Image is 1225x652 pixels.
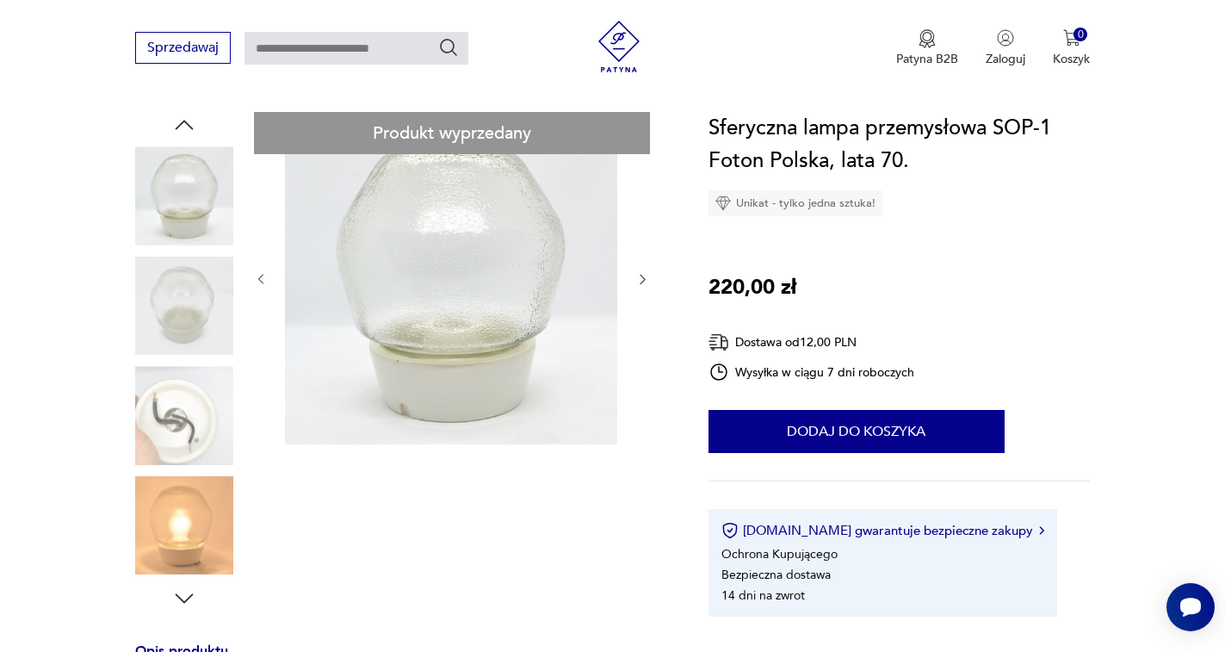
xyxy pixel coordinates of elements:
[135,32,231,64] button: Sprzedawaj
[254,112,650,154] div: Produkt wyprzedany
[1166,583,1215,631] iframe: Smartsupp widget button
[593,21,645,72] img: Patyna - sklep z meblami i dekoracjami vintage
[135,476,233,574] img: Zdjęcie produktu Sferyczna lampa przemysłowa SOP-1 Foton Polska, lata 70.
[1053,29,1090,67] button: 0Koszyk
[721,522,739,539] img: Ikona certyfikatu
[721,567,831,583] li: Bezpieczna dostawa
[1039,526,1044,535] img: Ikona strzałki w prawo
[721,587,805,604] li: 14 dni na zwrot
[721,546,838,562] li: Ochrona Kupującego
[896,51,958,67] p: Patyna B2B
[986,51,1025,67] p: Zaloguj
[721,522,1044,539] button: [DOMAIN_NAME] gwarantuje bezpieczne zakupy
[708,362,915,382] div: Wysyłka w ciągu 7 dni roboczych
[1073,28,1088,42] div: 0
[708,190,882,216] div: Unikat - tylko jedna sztuka!
[135,366,233,464] img: Zdjęcie produktu Sferyczna lampa przemysłowa SOP-1 Foton Polska, lata 70.
[135,146,233,245] img: Zdjęcie produktu Sferyczna lampa przemysłowa SOP-1 Foton Polska, lata 70.
[1063,29,1080,47] img: Ikona koszyka
[708,112,1091,177] h1: Sferyczna lampa przemysłowa SOP-1 Foton Polska, lata 70.
[708,332,729,353] img: Ikona dostawy
[135,257,233,355] img: Zdjęcie produktu Sferyczna lampa przemysłowa SOP-1 Foton Polska, lata 70.
[285,112,617,444] img: Zdjęcie produktu Sferyczna lampa przemysłowa SOP-1 Foton Polska, lata 70.
[708,332,915,353] div: Dostawa od 12,00 PLN
[715,196,731,211] img: Ikona diamentu
[135,43,231,55] a: Sprzedawaj
[919,29,936,48] img: Ikona medalu
[896,29,958,67] button: Patyna B2B
[708,271,796,304] p: 220,00 zł
[986,29,1025,67] button: Zaloguj
[708,410,1005,453] button: Dodaj do koszyka
[438,37,459,58] button: Szukaj
[1053,51,1090,67] p: Koszyk
[997,29,1014,47] img: Ikonka użytkownika
[896,29,958,67] a: Ikona medaluPatyna B2B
